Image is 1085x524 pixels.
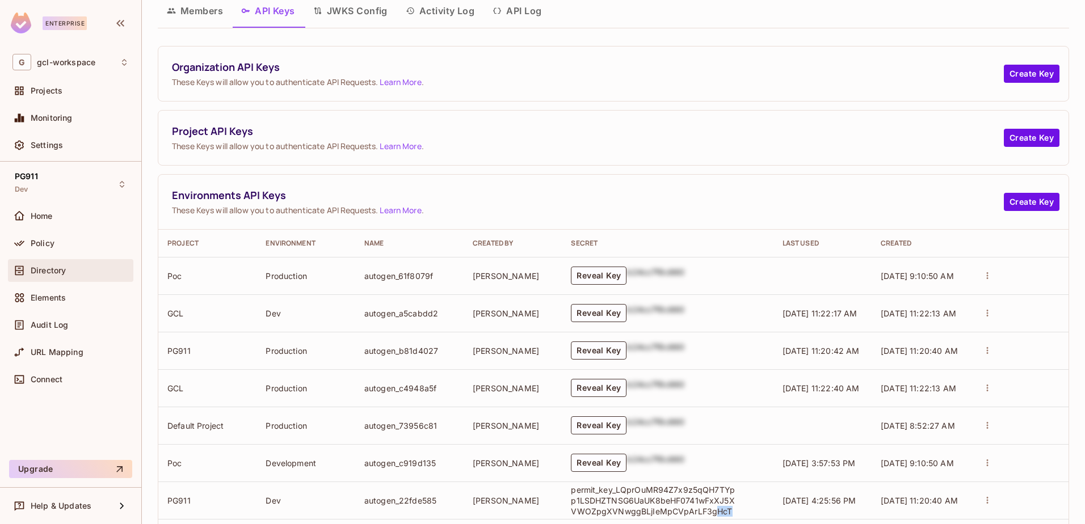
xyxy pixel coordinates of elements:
[31,348,83,357] span: URL Mapping
[256,294,355,332] td: Dev
[1004,129,1059,147] button: Create Key
[979,417,995,433] button: actions
[1004,193,1059,211] button: Create Key
[256,481,355,519] td: Dev
[881,271,954,281] span: [DATE] 9:10:50 AM
[464,294,562,332] td: [PERSON_NAME]
[783,383,860,393] span: [DATE] 11:22:40 AM
[979,380,995,396] button: actions
[783,346,860,356] span: [DATE] 11:20:42 AM
[355,369,464,407] td: autogen_c4948a5f
[464,257,562,294] td: [PERSON_NAME]
[783,239,863,248] div: Last Used
[571,267,626,285] button: Reveal Key
[31,141,63,150] span: Settings
[355,332,464,369] td: autogen_b81d4027
[256,444,355,481] td: Development
[1004,65,1059,83] button: Create Key
[571,304,626,322] button: Reveal Key
[783,309,857,318] span: [DATE] 11:22:17 AM
[881,309,956,318] span: [DATE] 11:22:13 AM
[626,416,684,434] div: b24cc7f8c660
[172,60,1004,74] span: Organization API Keys
[172,205,1004,215] span: These Keys will allow you to authenticate API Requests. .
[256,332,355,369] td: Production
[15,172,38,181] span: PG911
[626,267,684,285] div: b24cc7f8c660
[31,212,53,221] span: Home
[158,294,256,332] td: GCL
[256,369,355,407] td: Production
[31,320,68,329] span: Audit Log
[783,458,856,468] span: [DATE] 3:57:53 PM
[256,257,355,294] td: Production
[571,379,626,397] button: Reveal Key
[355,294,464,332] td: autogen_a5cabdd2
[783,496,856,505] span: [DATE] 4:25:56 PM
[12,54,31,70] span: G
[355,257,464,294] td: autogen_61f8079f
[31,375,62,384] span: Connect
[37,58,95,67] span: Workspace: gcl-workspace
[172,141,1004,151] span: These Keys will allow you to authenticate API Requests. .
[979,492,995,508] button: actions
[355,407,464,444] td: autogen_73956c81
[11,12,31,33] img: SReyMgAAAABJRU5ErkJggg==
[881,458,954,468] span: [DATE] 9:10:50 AM
[172,77,1004,87] span: These Keys will allow you to authenticate API Requests. .
[9,460,132,478] button: Upgrade
[172,188,1004,202] span: Environments API Keys
[979,455,995,471] button: actions
[464,444,562,481] td: [PERSON_NAME]
[464,332,562,369] td: [PERSON_NAME]
[158,257,256,294] td: Poc
[626,304,684,322] div: b24cc7f8c660
[158,369,256,407] td: GCL
[626,454,684,472] div: b24cc7f8c660
[881,383,956,393] span: [DATE] 11:22:13 AM
[571,239,764,248] div: Secret
[979,268,995,284] button: actions
[380,141,421,151] a: Learn More
[31,239,54,248] span: Policy
[626,379,684,397] div: b24cc7f8c660
[256,407,355,444] td: Production
[571,454,626,472] button: Reveal Key
[43,16,87,30] div: Enterprise
[31,293,66,302] span: Elements
[626,341,684,360] div: b24cc7f8c660
[571,416,626,434] button: Reveal Key
[464,407,562,444] td: [PERSON_NAME]
[380,205,421,215] a: Learn More
[355,481,464,519] td: autogen_22fde585
[364,239,455,248] div: Name
[15,185,28,194] span: Dev
[881,496,958,505] span: [DATE] 11:20:40 AM
[881,239,961,248] div: Created
[979,305,995,321] button: actions
[167,239,247,248] div: Project
[266,239,346,248] div: Environment
[571,341,626,360] button: Reveal Key
[31,86,62,95] span: Projects
[473,239,553,248] div: Created By
[881,421,955,430] span: [DATE] 8:52:27 AM
[158,332,256,369] td: PG911
[380,77,421,87] a: Learn More
[158,444,256,481] td: Poc
[464,369,562,407] td: [PERSON_NAME]
[464,481,562,519] td: [PERSON_NAME]
[881,346,958,356] span: [DATE] 11:20:40 AM
[355,444,464,481] td: autogen_c919d135
[31,113,73,122] span: Monitoring
[31,266,66,275] span: Directory
[172,124,1004,138] span: Project API Keys
[31,501,91,510] span: Help & Updates
[979,343,995,358] button: actions
[158,407,256,444] td: Default Project
[158,481,256,519] td: PG911
[571,484,735,517] p: permit_key_LQprOuMR94Z7x9z5qQH7TYpp1LSDHZTNSG6UaUK8beHF0741wFxXJ5XVWOZpgXVNwggBLjIeMpCVpArLF3gHcT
